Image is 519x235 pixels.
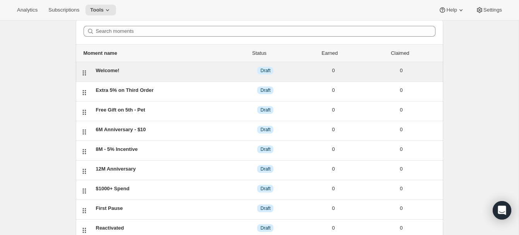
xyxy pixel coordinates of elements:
[96,86,232,94] div: Extra 5% on Third Order
[96,224,232,232] div: Reactivated
[367,185,435,193] div: 0
[434,5,469,15] button: Help
[483,7,502,13] span: Settings
[299,126,367,134] div: 0
[446,7,457,13] span: Help
[367,165,435,173] div: 0
[96,145,232,153] div: 8M - 5% Incentive
[367,86,435,94] div: 0
[260,186,270,192] span: Draft
[90,7,104,13] span: Tools
[367,126,435,134] div: 0
[260,107,270,113] span: Draft
[260,205,270,211] span: Draft
[224,49,295,57] div: Status
[365,49,435,57] div: Claimed
[96,26,435,37] input: Search moments
[299,67,367,74] div: 0
[260,146,270,152] span: Draft
[17,7,38,13] span: Analytics
[96,126,232,134] div: 6M Anniversary - $10
[367,106,435,114] div: 0
[367,145,435,153] div: 0
[260,225,270,231] span: Draft
[367,224,435,232] div: 0
[367,205,435,212] div: 0
[44,5,84,15] button: Subscriptions
[299,185,367,193] div: 0
[96,205,232,212] div: First Pause
[299,86,367,94] div: 0
[367,67,435,74] div: 0
[295,49,365,57] div: Earned
[260,166,270,172] span: Draft
[260,127,270,133] span: Draft
[48,7,79,13] span: Subscriptions
[299,165,367,173] div: 0
[299,224,367,232] div: 0
[12,5,42,15] button: Analytics
[96,67,232,74] div: Welcome!
[96,165,232,173] div: 12M Anniversary
[260,68,270,74] span: Draft
[471,5,507,15] button: Settings
[85,5,116,15] button: Tools
[84,49,224,57] div: Moment name
[299,205,367,212] div: 0
[260,87,270,93] span: Draft
[96,106,232,114] div: Free Gift on 5th - Pet
[299,145,367,153] div: 0
[299,106,367,114] div: 0
[493,201,511,220] div: Open Intercom Messenger
[96,185,232,193] div: $1000+ Spend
